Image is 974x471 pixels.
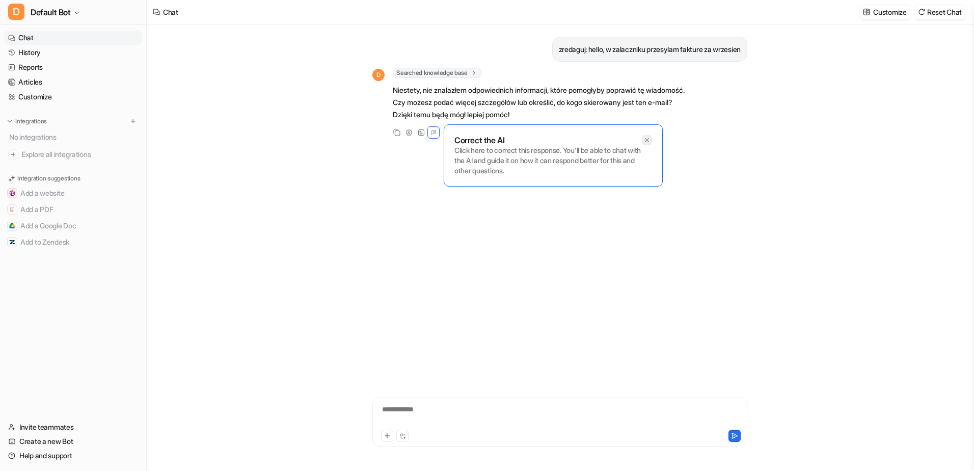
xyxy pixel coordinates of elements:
button: Add to ZendeskAdd to Zendesk [4,234,142,250]
img: Add a Google Doc [9,223,15,229]
button: Add a Google DocAdd a Google Doc [4,218,142,234]
div: Chat [163,7,178,17]
p: Niestety, nie znalazłem odpowiednich informacji, które pomogłyby poprawić tę wiadomość. Czy możes... [393,84,691,121]
a: Customize [4,90,142,104]
p: Integrations [15,117,47,125]
p: zredaguj: hello, w zalaczniku przesylam fakture za wrzesien [559,43,741,56]
a: Create a new Bot [4,434,142,449]
button: Customize [860,5,910,19]
a: Invite teammates [4,420,142,434]
p: Click here to correct this response. You'll be able to chat with the AI and guide it on how it ca... [454,145,652,176]
img: reset [918,8,925,16]
img: Add a website [9,190,15,196]
p: Customize [873,7,906,17]
img: Add a PDF [9,206,15,213]
img: customize [863,8,870,16]
button: Reset Chat [915,5,966,19]
a: Chat [4,31,142,45]
a: Reports [4,60,142,74]
button: Add a websiteAdd a website [4,185,142,201]
img: Add to Zendesk [9,239,15,245]
a: Help and support [4,449,142,463]
span: D [8,4,24,20]
p: Integration suggestions [17,174,80,183]
span: Default Bot [31,5,71,19]
a: Explore all integrations [4,147,142,162]
span: Searched knowledge base [393,68,481,78]
a: History [4,45,142,60]
span: D [372,69,385,81]
a: Articles [4,75,142,89]
img: expand menu [6,118,13,125]
div: No integrations [6,128,142,145]
button: Add a PDFAdd a PDF [4,201,142,218]
p: Correct the AI [454,135,504,145]
img: menu_add.svg [129,118,137,125]
img: explore all integrations [8,149,18,160]
button: Integrations [4,116,50,126]
span: Explore all integrations [21,146,138,163]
